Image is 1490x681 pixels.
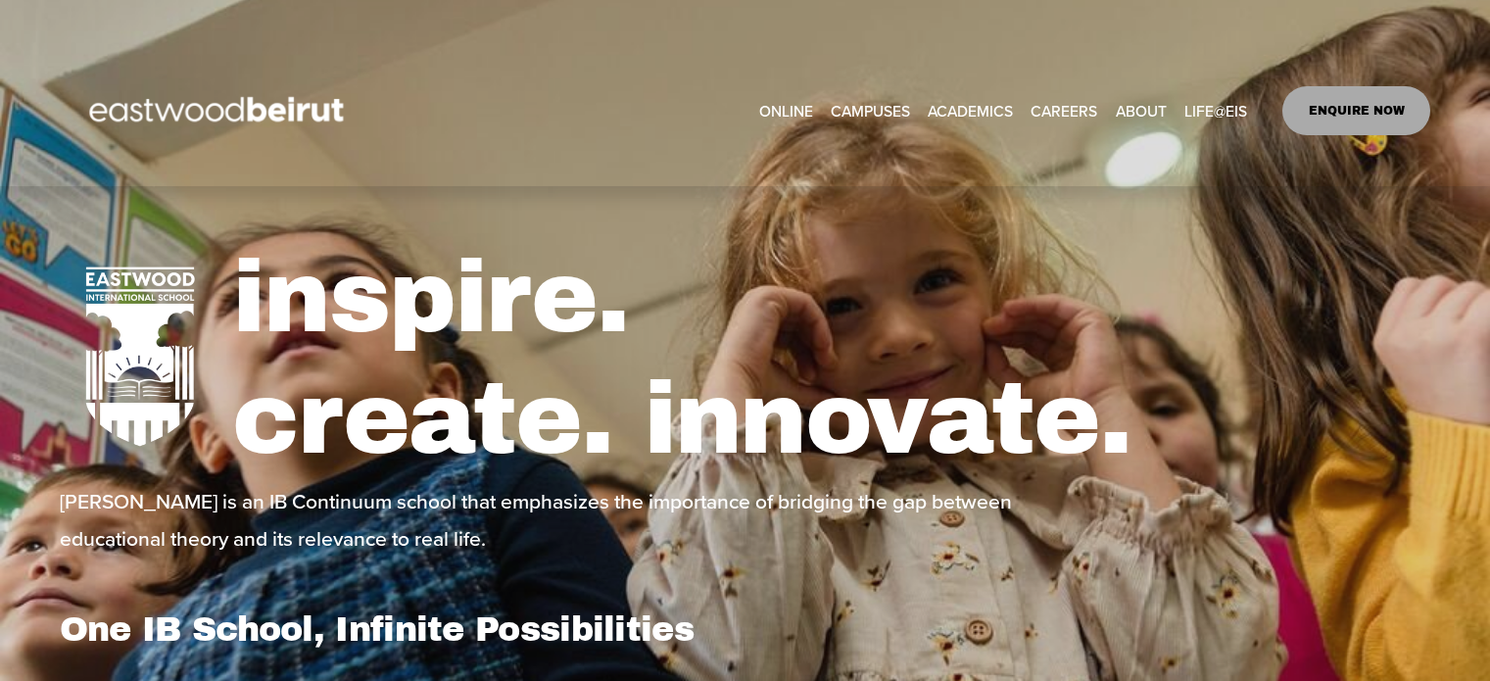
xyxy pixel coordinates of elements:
[60,482,1028,557] p: [PERSON_NAME] is an IB Continuum school that emphasizes the importance of bridging the gap betwee...
[1031,95,1097,125] a: CAREERS
[60,61,379,161] img: EastwoodIS Global Site
[1184,97,1247,124] span: LIFE@EIS
[60,608,740,650] h1: One IB School, Infinite Possibilities
[759,95,813,125] a: ONLINE
[1184,95,1247,125] a: folder dropdown
[232,237,1430,480] h1: inspire. create. innovate.
[1116,97,1167,124] span: ABOUT
[928,97,1013,124] span: ACADEMICS
[831,97,910,124] span: CAMPUSES
[831,95,910,125] a: folder dropdown
[928,95,1013,125] a: folder dropdown
[1116,95,1167,125] a: folder dropdown
[1282,86,1430,135] a: ENQUIRE NOW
